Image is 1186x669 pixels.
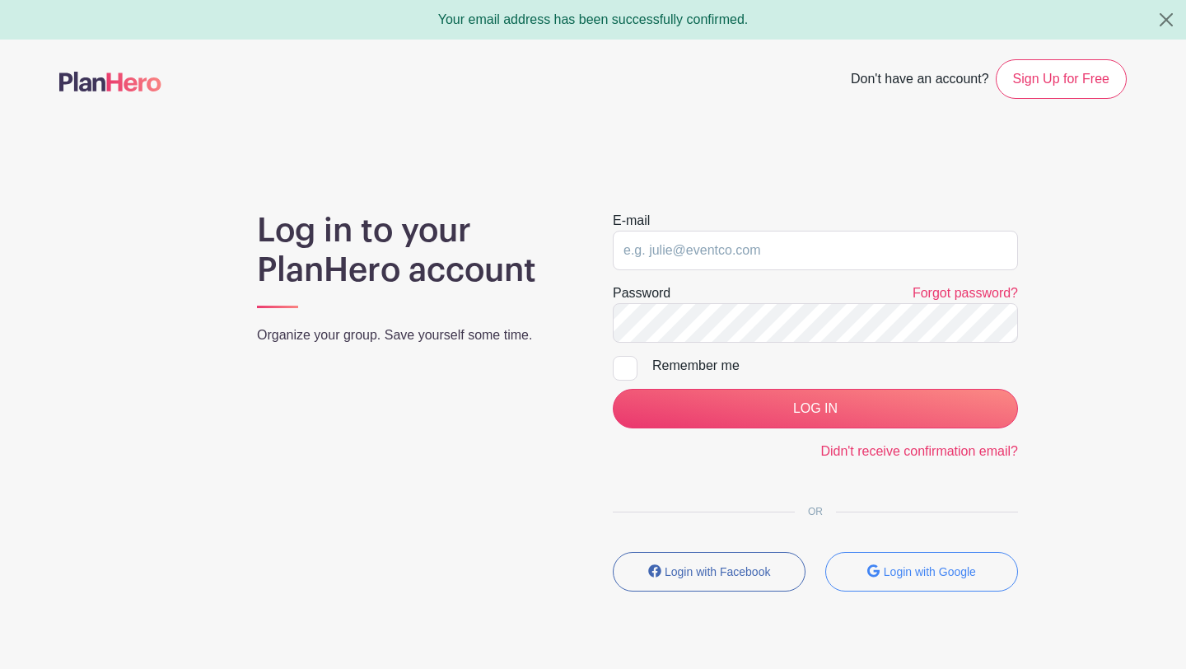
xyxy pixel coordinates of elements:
[257,325,573,345] p: Organize your group. Save yourself some time.
[851,63,989,99] span: Don't have an account?
[795,506,836,517] span: OR
[665,565,770,578] small: Login with Facebook
[913,286,1018,300] a: Forgot password?
[825,552,1018,592] button: Login with Google
[59,72,161,91] img: logo-507f7623f17ff9eddc593b1ce0a138ce2505c220e1c5a4e2b4648c50719b7d32.svg
[257,211,573,290] h1: Log in to your PlanHero account
[884,565,976,578] small: Login with Google
[996,59,1127,99] a: Sign Up for Free
[613,552,805,592] button: Login with Facebook
[613,283,670,303] label: Password
[613,211,650,231] label: E-mail
[613,231,1018,270] input: e.g. julie@eventco.com
[613,389,1018,428] input: LOG IN
[652,356,1018,376] div: Remember me
[820,444,1018,458] a: Didn't receive confirmation email?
